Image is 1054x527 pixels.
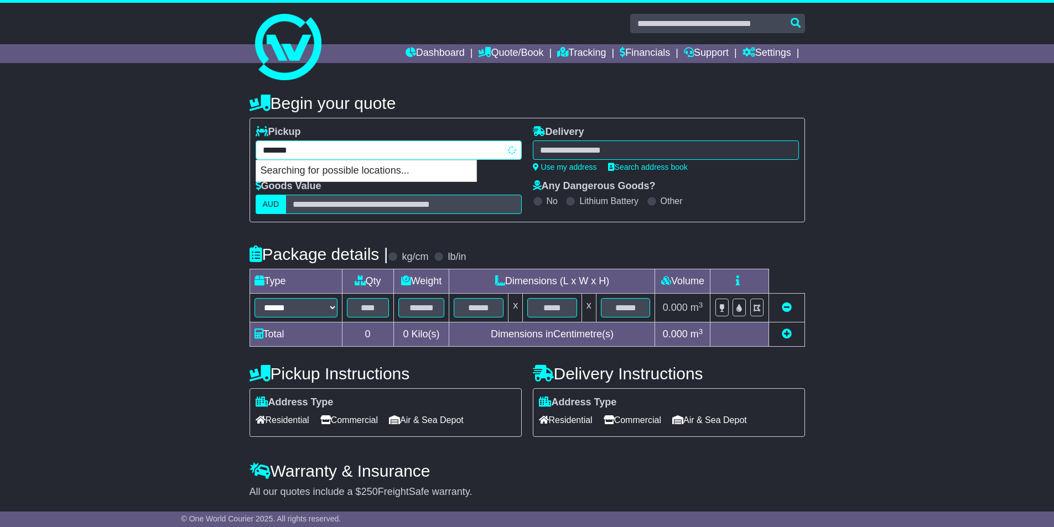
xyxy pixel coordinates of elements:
h4: Package details | [250,245,388,263]
label: kg/cm [402,251,428,263]
h4: Delivery Instructions [533,364,805,383]
td: Weight [393,269,449,294]
td: Kilo(s) [393,322,449,347]
td: Qty [342,269,393,294]
sup: 3 [699,301,703,309]
sup: 3 [699,327,703,336]
span: Air & Sea Depot [672,411,747,429]
span: Air & Sea Depot [389,411,464,429]
div: All our quotes include a $ FreightSafe warranty. [250,486,805,498]
a: Search address book [608,163,688,171]
a: Quote/Book [478,44,543,63]
span: © One World Courier 2025. All rights reserved. [181,514,341,523]
a: Support [684,44,729,63]
span: 0 [403,328,408,340]
span: 0.000 [663,302,688,313]
a: Tracking [557,44,606,63]
span: Commercial [604,411,661,429]
label: Lithium Battery [579,196,638,206]
label: AUD [256,195,287,214]
a: Settings [743,44,791,63]
span: m [690,302,703,313]
label: lb/in [448,251,466,263]
h4: Warranty & Insurance [250,462,805,480]
label: Other [661,196,683,206]
label: No [547,196,558,206]
h4: Pickup Instructions [250,364,522,383]
span: Commercial [320,411,378,429]
td: x [508,294,523,322]
p: Searching for possible locations... [256,160,476,181]
td: 0 [342,322,393,347]
td: Volume [655,269,710,294]
a: Dashboard [406,44,465,63]
td: x [581,294,596,322]
td: Total [250,322,342,347]
span: 250 [361,486,378,497]
span: Residential [256,411,309,429]
td: Dimensions in Centimetre(s) [449,322,655,347]
span: Residential [539,411,593,429]
label: Pickup [256,126,301,138]
span: m [690,328,703,340]
td: Dimensions (L x W x H) [449,269,655,294]
a: Remove this item [782,302,792,313]
td: Type [250,269,342,294]
span: 0.000 [663,328,688,340]
typeahead: Please provide city [256,140,522,160]
label: Any Dangerous Goods? [533,180,656,192]
a: Add new item [782,328,792,340]
label: Delivery [533,126,584,138]
label: Address Type [539,396,617,409]
a: Financials [620,44,670,63]
label: Address Type [256,396,334,409]
h4: Begin your quote [250,94,805,112]
a: Use my address [533,163,597,171]
label: Goods Value [256,180,321,192]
